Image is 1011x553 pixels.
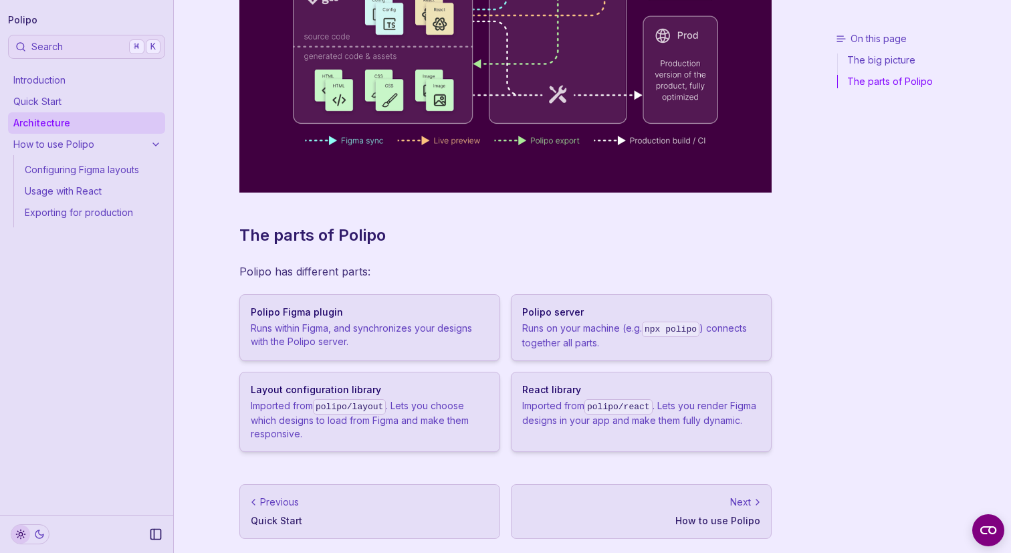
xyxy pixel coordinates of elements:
a: Exporting for production [19,202,165,223]
a: PreviousQuick Start [239,484,500,539]
p: Runs on your machine (e.g. ) connects together all parts. [522,322,760,350]
code: polipo/react [584,399,653,415]
a: The parts of Polipo [838,71,1006,88]
a: Polipo [8,11,37,29]
a: The big picture [838,53,1006,71]
a: How to use Polipo [8,134,165,155]
h3: On this page [836,32,1006,45]
h3: React library [522,383,760,397]
button: Collapse Sidebar [145,524,166,545]
h3: Polipo server [522,306,760,319]
a: NextHow to use Polipo [511,484,772,539]
a: The parts of Polipo [239,225,386,246]
p: How to use Polipo [522,514,760,528]
p: Previous [260,495,299,509]
a: Usage with React [19,181,165,202]
p: Runs within Figma, and synchronizes your designs with the Polipo server. [251,322,489,348]
a: Configuring Figma layouts [19,159,165,181]
button: Toggle Theme [11,524,49,544]
a: Introduction [8,70,165,91]
a: Architecture [8,112,165,134]
p: Quick Start [251,514,489,528]
h3: Layout configuration library [251,383,489,397]
code: polipo/layout [313,399,386,415]
button: Open CMP widget [972,514,1004,546]
kbd: ⌘ [129,39,144,54]
p: Next [730,495,751,509]
a: Quick Start [8,91,165,112]
p: Imported from . Lets you choose which designs to load from Figma and make them responsive. [251,399,489,441]
p: Polipo has different parts: [239,262,772,281]
kbd: K [146,39,160,54]
h3: Polipo Figma plugin [251,306,489,319]
code: npx polipo [642,322,699,337]
button: Search⌘K [8,35,165,59]
p: Imported from . Lets you render Figma designs in your app and make them fully dynamic. [522,399,760,427]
